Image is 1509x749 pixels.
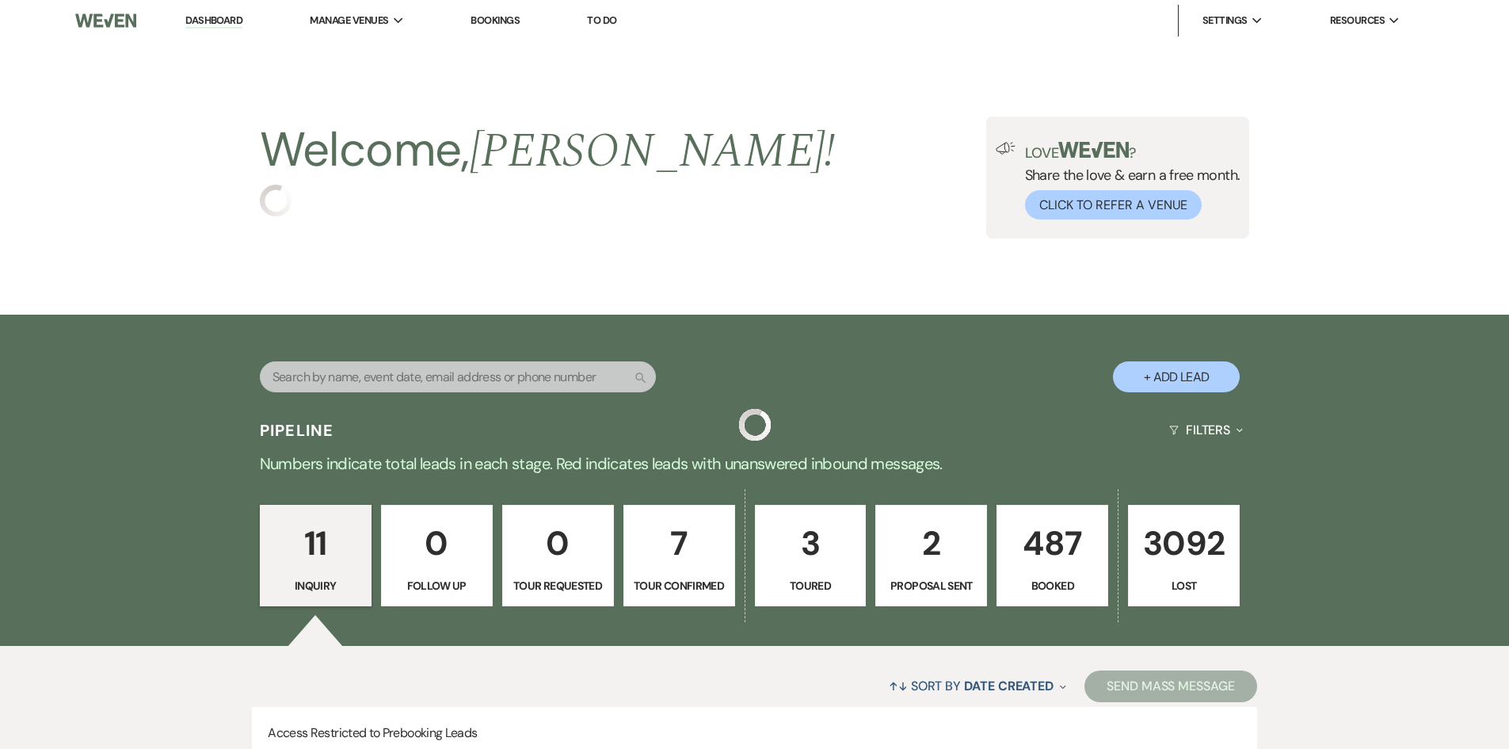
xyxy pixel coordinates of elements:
[1007,517,1098,570] p: 487
[260,117,836,185] h2: Welcome,
[270,517,361,570] p: 11
[1084,671,1257,702] button: Send Mass Message
[513,517,604,570] p: 0
[260,505,372,606] a: 11Inquiry
[391,577,482,594] p: Follow Up
[260,419,334,441] h3: Pipeline
[260,361,656,392] input: Search by name, event date, email address or phone number
[1025,142,1240,160] p: Love ?
[1138,577,1229,594] p: Lost
[1113,361,1240,392] button: + Add Lead
[755,505,867,606] a: 3Toured
[513,577,604,594] p: Tour Requested
[623,505,735,606] a: 7Tour Confirmed
[996,505,1108,606] a: 487Booked
[964,678,1054,694] span: Date Created
[310,13,388,29] span: Manage Venues
[185,13,242,29] a: Dashboard
[471,13,520,27] a: Bookings
[739,409,771,441] img: loading spinner
[75,4,135,37] img: Weven Logo
[765,517,856,570] p: 3
[1128,505,1240,606] a: 3092Lost
[185,451,1325,476] p: Numbers indicate total leads in each stage. Red indicates leads with unanswered inbound messages.
[1163,409,1249,451] button: Filters
[889,678,908,694] span: ↑↓
[1330,13,1385,29] span: Resources
[634,517,725,570] p: 7
[882,665,1073,707] button: Sort By Date Created
[270,577,361,594] p: Inquiry
[1138,517,1229,570] p: 3092
[886,577,977,594] p: Proposal Sent
[996,142,1016,155] img: loud-speaker-illustration.svg
[502,505,614,606] a: 0Tour Requested
[260,185,292,216] img: loading spinner
[875,505,987,606] a: 2Proposal Sent
[381,505,493,606] a: 0Follow Up
[886,517,977,570] p: 2
[1025,190,1202,220] button: Click to Refer a Venue
[391,517,482,570] p: 0
[634,577,725,594] p: Tour Confirmed
[765,577,856,594] p: Toured
[1058,142,1129,158] img: weven-logo-green.svg
[587,13,616,27] a: To Do
[1007,577,1098,594] p: Booked
[1016,142,1240,220] div: Share the love & earn a free month.
[470,115,836,188] span: [PERSON_NAME] !
[1202,13,1248,29] span: Settings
